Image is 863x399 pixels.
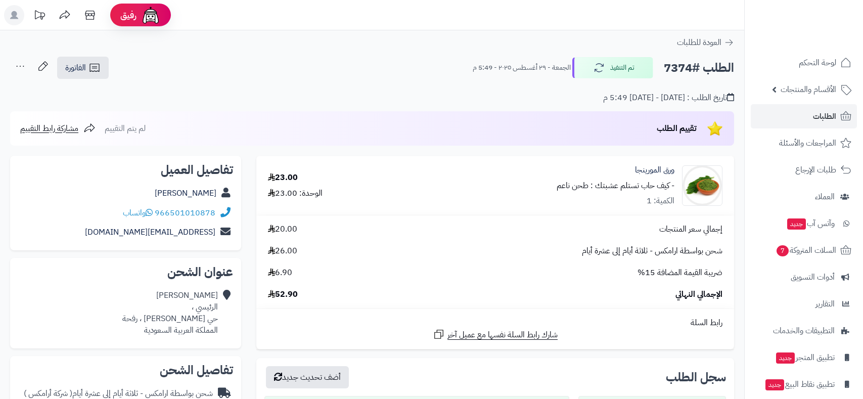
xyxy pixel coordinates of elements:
[155,187,216,199] a: [PERSON_NAME]
[813,109,836,123] span: الطلبات
[786,216,835,231] span: وآتس آب
[572,57,653,78] button: تم التنفيذ
[781,82,836,97] span: الأقسام والمنتجات
[775,350,835,365] span: تطبيق المتجر
[268,245,297,257] span: 26.00
[20,122,78,135] span: مشاركة رابط التقييم
[268,224,297,235] span: 20.00
[751,51,857,75] a: لوحة التحكم
[751,292,857,316] a: التقارير
[751,265,857,289] a: أدوات التسويق
[751,345,857,370] a: تطبيق المتجرجديد
[647,195,674,207] div: الكمية: 1
[638,267,722,279] span: ضريبة القيمة المضافة 15%
[268,267,292,279] span: 6.90
[85,226,215,238] a: [EMAIL_ADDRESS][DOMAIN_NAME]
[795,163,836,177] span: طلبات الإرجاع
[677,36,721,49] span: العودة للطلبات
[764,377,835,391] span: تطبيق نقاط البيع
[20,122,96,135] a: مشاركة رابط التقييم
[751,211,857,236] a: وآتس آبجديد
[683,165,722,206] img: 11958221f8121d85b9be15f7c65dd7990f9-90x90.jpg
[751,131,857,155] a: المراجعات والأسئلة
[751,238,857,262] a: السلات المتروكة7
[635,164,674,176] a: ورق المورينجا
[268,172,298,184] div: 23.00
[773,324,835,338] span: التطبيقات والخدمات
[105,122,146,135] span: لم يتم التقييم
[777,245,789,256] span: 7
[815,190,835,204] span: العملاء
[751,104,857,128] a: الطلبات
[675,289,722,300] span: الإجمالي النهائي
[122,290,218,336] div: [PERSON_NAME] الرئيسي ، حي [PERSON_NAME] ، رفحة المملكة العربية السعودية
[65,62,86,74] span: الفاتورة
[751,185,857,209] a: العملاء
[659,224,722,235] span: إجمالي سعر المنتجات
[260,317,730,329] div: رابط السلة
[787,218,806,230] span: جديد
[268,188,323,199] div: الوحدة: 23.00
[268,289,298,300] span: 52.90
[776,352,795,364] span: جديد
[751,372,857,396] a: تطبيق نقاط البيعجديد
[18,164,233,176] h2: تفاصيل العميل
[120,9,137,21] span: رفيق
[666,371,726,383] h3: سجل الطلب
[751,158,857,182] a: طلبات الإرجاع
[473,63,571,73] small: الجمعة - ٢٩ أغسطس ٢٠٢٥ - 5:49 م
[582,245,722,257] span: شحن بواسطة ارامكس - ثلاثة أيام إلى عشرة أيام
[433,328,558,341] a: شارك رابط السلة نفسها مع عميل آخر
[155,207,215,219] a: 966501010878
[27,5,52,28] a: تحديثات المنصة
[791,270,835,284] span: أدوات التسويق
[815,297,835,311] span: التقارير
[751,319,857,343] a: التطبيقات والخدمات
[603,92,734,104] div: تاريخ الطلب : [DATE] - [DATE] 5:49 م
[765,379,784,390] span: جديد
[447,329,558,341] span: شارك رابط السلة نفسها مع عميل آخر
[677,36,734,49] a: العودة للطلبات
[123,207,153,219] a: واتساب
[141,5,161,25] img: ai-face.png
[776,243,836,257] span: السلات المتروكة
[664,58,734,78] h2: الطلب #7374
[266,366,349,388] button: أضف تحديث جديد
[18,266,233,278] h2: عنوان الشحن
[799,56,836,70] span: لوحة التحكم
[57,57,109,79] a: الفاتورة
[557,180,674,192] small: - كيف حاب تستلم عشبتك : طحن ناعم
[18,364,233,376] h2: تفاصيل الشحن
[657,122,697,135] span: تقييم الطلب
[779,136,836,150] span: المراجعات والأسئلة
